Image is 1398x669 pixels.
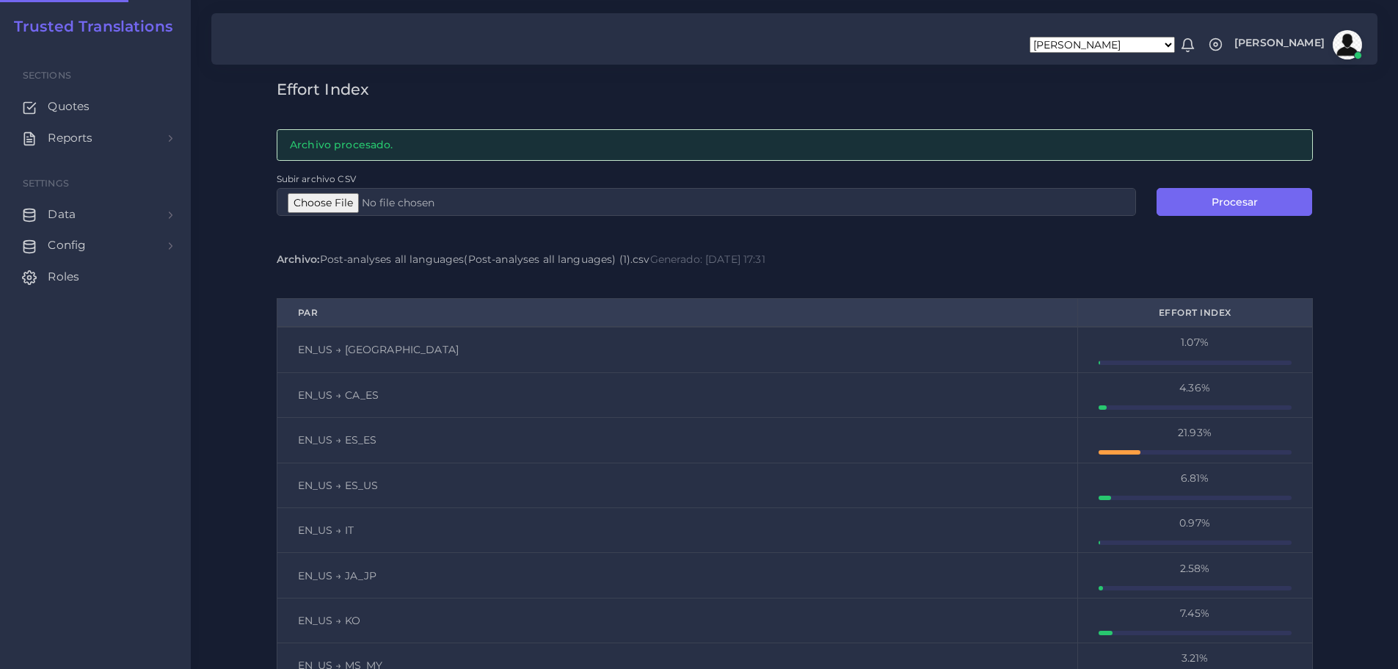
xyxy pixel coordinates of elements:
div: Post-analyses all languages(Post-analyses all languages) (1).csv [277,252,650,267]
th: Effort Index [1077,298,1312,327]
a: Reports [11,123,180,153]
label: Subir archivo CSV [277,173,356,185]
th: Par [277,298,1077,327]
a: Config [11,230,180,261]
div: 2.58% [1099,561,1292,576]
img: avatar [1333,30,1362,59]
td: EN_US → IT [277,508,1077,553]
strong: Archivo: [277,253,320,266]
div: 1.07% [1099,335,1292,350]
td: EN_US → [GEOGRAPHIC_DATA] [277,327,1077,372]
span: Data [48,206,76,223]
div: 0.97% [1099,516,1292,530]
a: Roles [11,261,180,292]
span: Roles [48,269,79,285]
span: Sections [23,70,71,81]
a: Quotes [11,91,180,122]
a: Data [11,199,180,230]
a: Trusted Translations [4,18,172,35]
td: EN_US → JA_JP [277,553,1077,598]
span: Config [48,237,86,253]
span: [PERSON_NAME] [1234,37,1325,48]
button: Procesar [1157,188,1312,216]
span: Settings [23,178,69,189]
td: EN_US → CA_ES [277,372,1077,417]
span: Quotes [48,98,90,115]
div: Generado: [DATE] 17:31 [650,252,765,267]
td: EN_US → KO [277,598,1077,643]
div: Archivo procesado. [277,129,1313,161]
span: Reports [48,130,92,146]
a: [PERSON_NAME]avatar [1227,30,1367,59]
div: 21.93% [1099,425,1292,440]
td: EN_US → ES_ES [277,418,1077,463]
div: 7.45% [1099,606,1292,621]
td: EN_US → ES_US [277,463,1077,507]
h3: Effort Index [277,80,1313,98]
div: 6.81% [1099,471,1292,485]
div: 3.21% [1099,651,1292,665]
div: 4.36% [1099,380,1292,395]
